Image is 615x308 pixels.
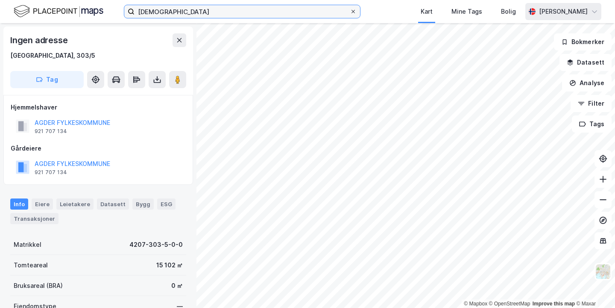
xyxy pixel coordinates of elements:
a: Mapbox [464,301,487,307]
iframe: Chat Widget [572,267,615,308]
a: Improve this map [533,301,575,307]
div: Hjemmelshaver [11,102,186,113]
div: [GEOGRAPHIC_DATA], 303/5 [10,50,95,61]
button: Bokmerker [554,33,612,50]
div: Transaksjoner [10,213,59,224]
div: Eiere [32,198,53,210]
button: Filter [571,95,612,112]
div: Ingen adresse [10,33,69,47]
div: [PERSON_NAME] [539,6,588,17]
div: Matrikkel [14,240,41,250]
button: Datasett [559,54,612,71]
div: Mine Tags [451,6,482,17]
div: Datasett [97,198,129,210]
div: Leietakere [56,198,94,210]
div: Info [10,198,28,210]
div: 921 707 134 [35,169,67,176]
div: Bolig [501,6,516,17]
div: Bygg [132,198,154,210]
img: logo.f888ab2527a4732fd821a326f86c7f29.svg [14,4,103,19]
div: ESG [157,198,176,210]
a: OpenStreetMap [489,301,530,307]
button: Tag [10,71,84,88]
button: Tags [572,115,612,133]
input: Søk på adresse, matrikkel, gårdeiere, leietakere eller personer [135,5,350,18]
div: 15 102 ㎡ [156,260,183,270]
div: 921 707 134 [35,128,67,135]
div: Kontrollprogram for chat [572,267,615,308]
div: Gårdeiere [11,143,186,154]
div: Kart [421,6,433,17]
div: Tomteareal [14,260,48,270]
div: Bruksareal (BRA) [14,281,63,291]
div: 4207-303-5-0-0 [129,240,183,250]
button: Analyse [562,74,612,92]
div: 0 ㎡ [171,281,183,291]
img: Z [595,264,611,280]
